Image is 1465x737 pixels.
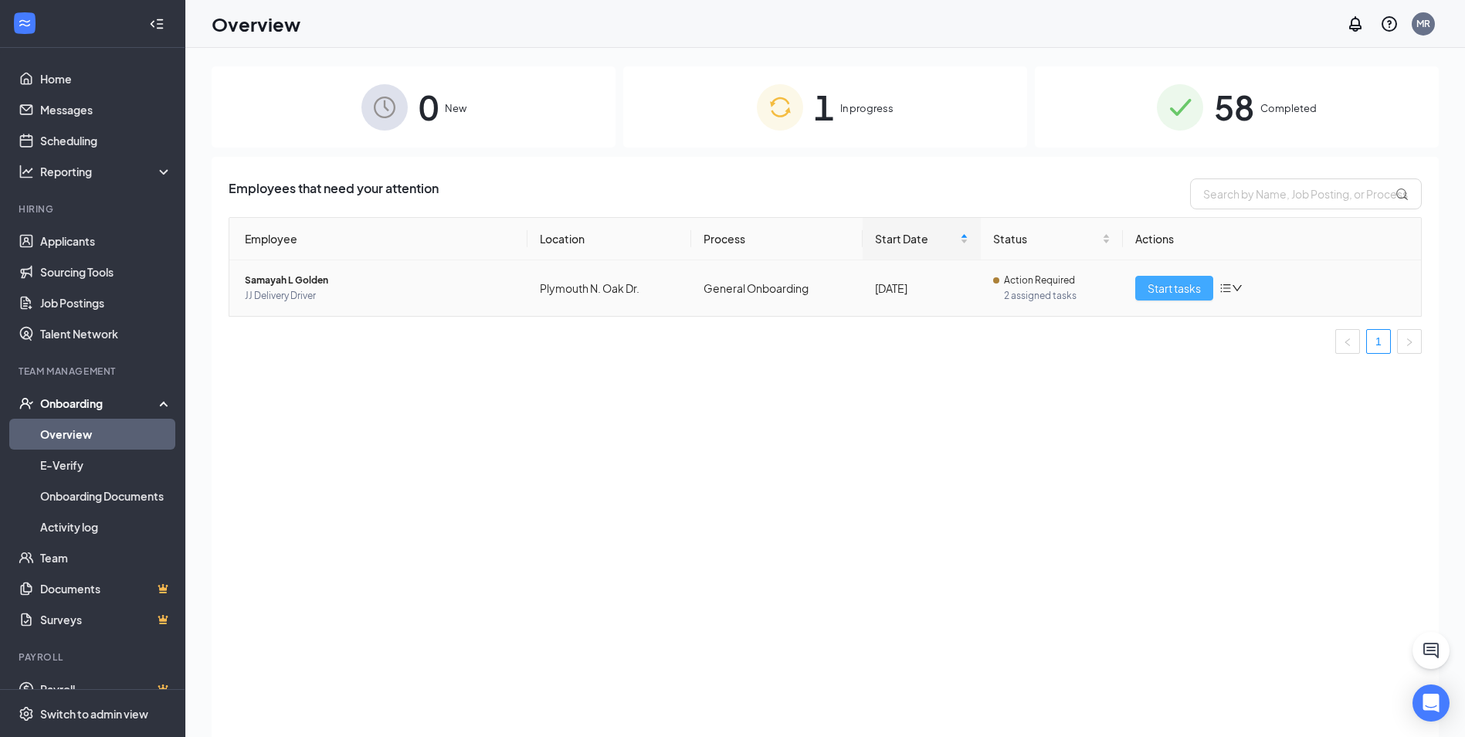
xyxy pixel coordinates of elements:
[40,481,172,511] a: Onboarding Documents
[40,63,172,94] a: Home
[40,318,172,349] a: Talent Network
[19,650,169,664] div: Payroll
[40,706,148,722] div: Switch to admin view
[1335,329,1360,354] li: Previous Page
[1190,178,1422,209] input: Search by Name, Job Posting, or Process
[1346,15,1365,33] svg: Notifications
[1232,283,1243,294] span: down
[993,230,1100,247] span: Status
[1343,338,1352,347] span: left
[445,100,466,116] span: New
[1366,329,1391,354] li: 1
[1397,329,1422,354] button: right
[19,706,34,722] svg: Settings
[1148,280,1201,297] span: Start tasks
[245,288,515,304] span: JJ Delivery Driver
[814,80,834,134] span: 1
[1004,288,1111,304] span: 2 assigned tasks
[840,100,894,116] span: In progress
[1412,684,1450,722] div: Open Intercom Messenger
[245,273,515,288] span: Samayah L Golden
[1219,282,1232,294] span: bars
[40,164,173,179] div: Reporting
[1422,641,1440,660] svg: ChatActive
[1335,329,1360,354] button: left
[229,178,439,209] span: Employees that need your attention
[40,256,172,287] a: Sourcing Tools
[40,542,172,573] a: Team
[40,604,172,635] a: SurveysCrown
[1380,15,1399,33] svg: QuestionInfo
[229,218,527,260] th: Employee
[1367,330,1390,353] a: 1
[1260,100,1317,116] span: Completed
[691,260,863,316] td: General Onboarding
[1412,632,1450,669] button: ChatActive
[527,260,691,316] td: Plymouth N. Oak Dr.
[691,218,863,260] th: Process
[981,218,1124,260] th: Status
[419,80,439,134] span: 0
[875,280,968,297] div: [DATE]
[40,226,172,256] a: Applicants
[19,202,169,216] div: Hiring
[875,230,957,247] span: Start Date
[527,218,691,260] th: Location
[40,419,172,450] a: Overview
[40,396,159,411] div: Onboarding
[19,396,34,411] svg: UserCheck
[1405,338,1414,347] span: right
[17,15,32,31] svg: WorkstreamLogo
[1214,80,1254,134] span: 58
[212,11,300,37] h1: Overview
[40,511,172,542] a: Activity log
[1135,276,1213,301] button: Start tasks
[40,674,172,705] a: PayrollCrown
[149,16,164,32] svg: Collapse
[40,94,172,125] a: Messages
[19,164,34,179] svg: Analysis
[1397,329,1422,354] li: Next Page
[1004,273,1075,288] span: Action Required
[1416,17,1430,30] div: MR
[40,125,172,156] a: Scheduling
[19,365,169,378] div: Team Management
[1123,218,1421,260] th: Actions
[40,450,172,481] a: E-Verify
[40,573,172,604] a: DocumentsCrown
[40,287,172,318] a: Job Postings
